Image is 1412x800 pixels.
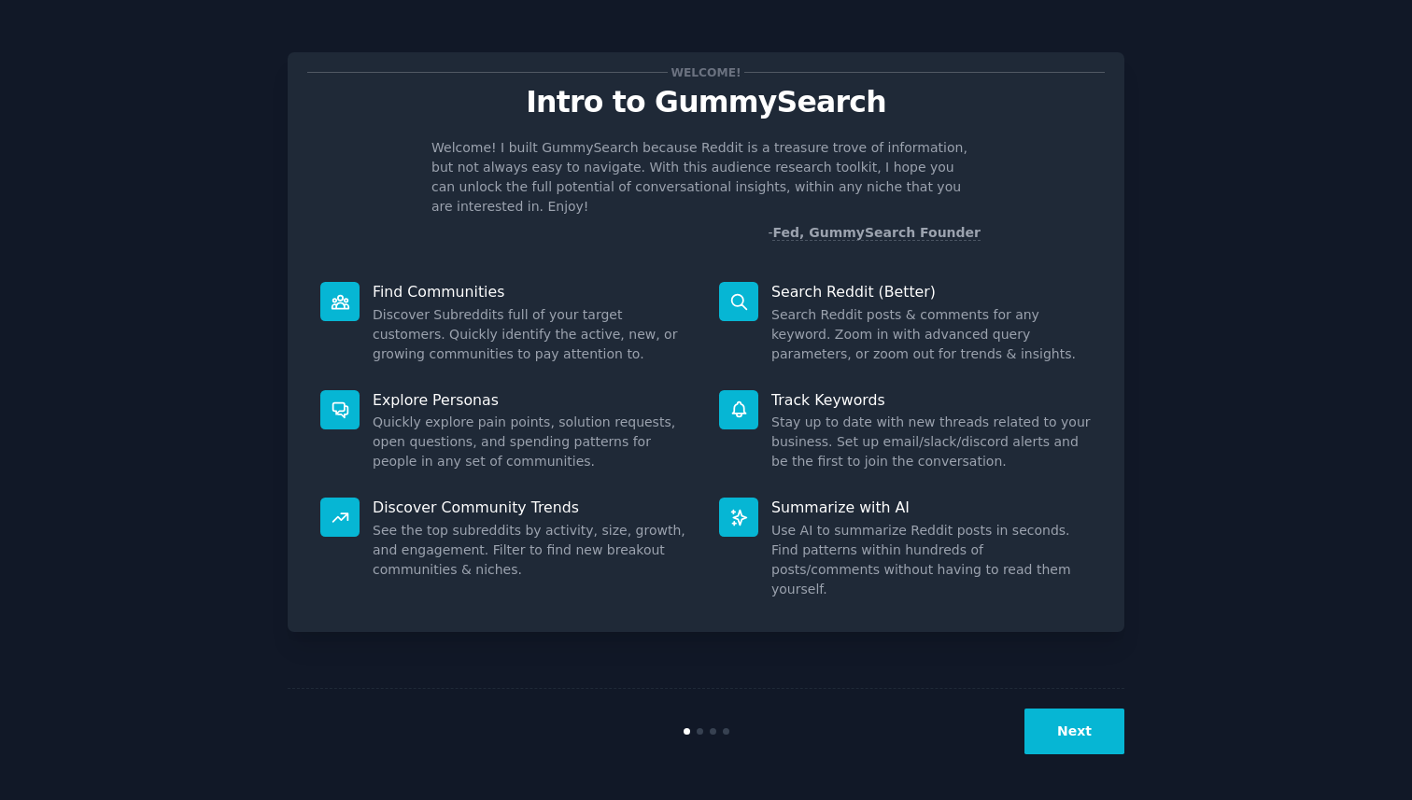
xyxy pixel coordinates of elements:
p: Track Keywords [771,390,1092,410]
dd: Search Reddit posts & comments for any keyword. Zoom in with advanced query parameters, or zoom o... [771,305,1092,364]
a: Fed, GummySearch Founder [772,225,981,241]
dd: Use AI to summarize Reddit posts in seconds. Find patterns within hundreds of posts/comments with... [771,521,1092,599]
p: Discover Community Trends [373,498,693,517]
div: - [768,223,981,243]
dd: Quickly explore pain points, solution requests, open questions, and spending patterns for people ... [373,413,693,471]
dd: Stay up to date with new threads related to your business. Set up email/slack/discord alerts and ... [771,413,1092,471]
p: Summarize with AI [771,498,1092,517]
p: Find Communities [373,282,693,302]
p: Welcome! I built GummySearch because Reddit is a treasure trove of information, but not always ea... [431,138,981,217]
p: Search Reddit (Better) [771,282,1092,302]
span: Welcome! [668,63,744,82]
dd: See the top subreddits by activity, size, growth, and engagement. Filter to find new breakout com... [373,521,693,580]
p: Intro to GummySearch [307,86,1105,119]
p: Explore Personas [373,390,693,410]
dd: Discover Subreddits full of your target customers. Quickly identify the active, new, or growing c... [373,305,693,364]
button: Next [1024,709,1124,754]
